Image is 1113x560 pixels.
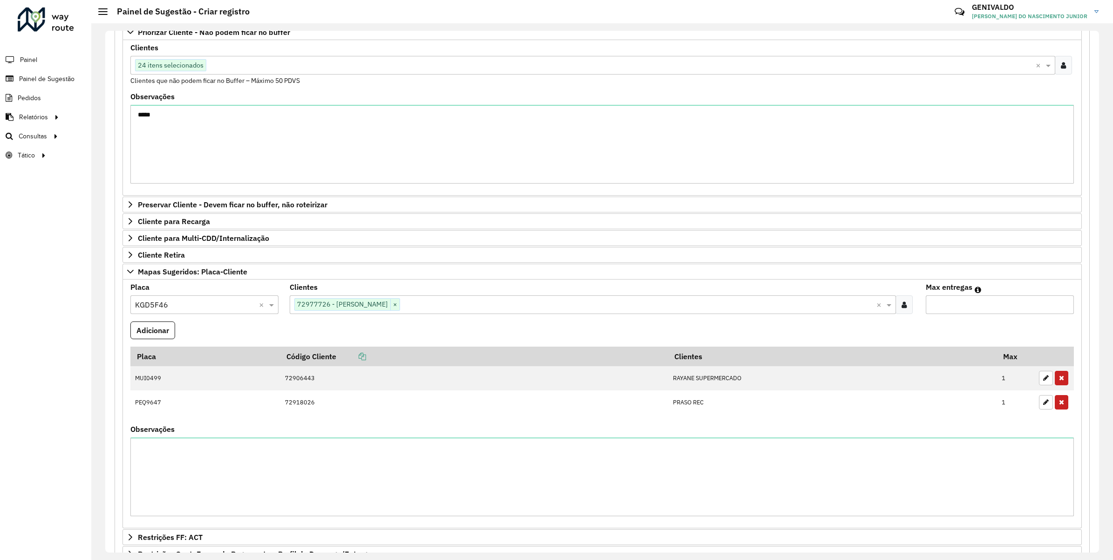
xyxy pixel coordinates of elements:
[138,234,269,242] span: Cliente para Multi-CDD/Internalização
[18,150,35,160] span: Tático
[259,299,267,310] span: Clear all
[122,247,1082,263] a: Cliente Retira
[19,112,48,122] span: Relatórios
[290,281,318,293] label: Clientes
[138,268,247,275] span: Mapas Sugeridos: Placa-Cliente
[108,7,250,17] h2: Painel de Sugestão - Criar registro
[668,347,997,366] th: Clientes
[130,91,175,102] label: Observações
[926,281,972,293] label: Max entregas
[122,197,1082,212] a: Preservar Cliente - Devem ficar no buffer, não roteirizar
[130,281,149,293] label: Placa
[280,366,668,390] td: 72906443
[122,230,1082,246] a: Cliente para Multi-CDD/Internalização
[138,550,372,558] span: Restrições Spot: Forma de Pagamento e Perfil de Descarga/Entrega
[19,74,75,84] span: Painel de Sugestão
[295,299,390,310] span: 72977726 - [PERSON_NAME]
[18,93,41,103] span: Pedidos
[975,286,981,294] em: Máximo de clientes que serão colocados na mesma rota com os clientes informados
[138,218,210,225] span: Cliente para Recarga
[280,390,668,415] td: 72918026
[336,352,366,361] a: Copiar
[122,40,1082,196] div: Priorizar Cliente - Não podem ficar no buffer
[280,347,668,366] th: Código Cliente
[130,321,175,339] button: Adicionar
[972,12,1087,20] span: [PERSON_NAME] DO NASCIMENTO JUNIOR
[122,529,1082,545] a: Restrições FF: ACT
[997,366,1034,390] td: 1
[130,347,280,366] th: Placa
[138,251,185,259] span: Cliente Retira
[950,2,970,22] a: Contato Rápido
[19,131,47,141] span: Consultas
[876,299,884,310] span: Clear all
[130,76,300,85] small: Clientes que não podem ficar no Buffer – Máximo 50 PDVS
[972,3,1087,12] h3: GENIVALDO
[130,390,280,415] td: PEQ9647
[122,213,1082,229] a: Cliente para Recarga
[122,264,1082,280] a: Mapas Sugeridos: Placa-Cliente
[997,390,1034,415] td: 1
[1036,60,1044,71] span: Clear all
[20,55,37,65] span: Painel
[668,390,997,415] td: PRASO REC
[138,533,203,541] span: Restrições FF: ACT
[138,28,290,36] span: Priorizar Cliente - Não podem ficar no buffer
[138,201,327,208] span: Preservar Cliente - Devem ficar no buffer, não roteirizar
[130,42,158,53] label: Clientes
[997,347,1034,366] th: Max
[122,280,1082,529] div: Mapas Sugeridos: Placa-Cliente
[668,366,997,390] td: RAYANE SUPERMERCADO
[130,366,280,390] td: MUI0499
[390,299,400,310] span: ×
[130,423,175,435] label: Observações
[136,60,206,71] span: 24 itens selecionados
[122,24,1082,40] a: Priorizar Cliente - Não podem ficar no buffer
